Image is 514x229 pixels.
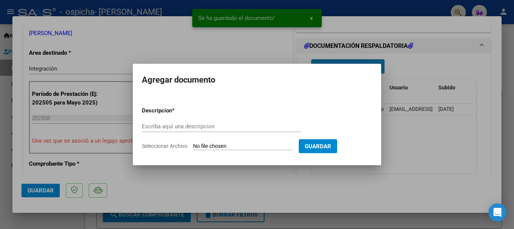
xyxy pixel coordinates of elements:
[142,73,372,87] h2: Agregar documento
[142,143,187,149] span: Seleccionar Archivo
[305,143,331,150] span: Guardar
[488,203,506,221] div: Open Intercom Messenger
[142,106,211,115] p: Descripcion
[299,139,337,153] button: Guardar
